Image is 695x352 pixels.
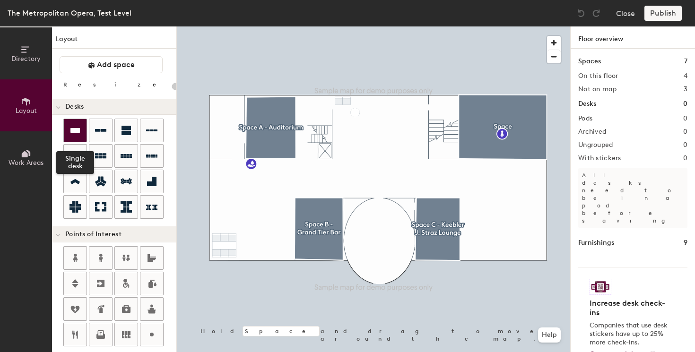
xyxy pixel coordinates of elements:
h2: Archived [578,128,606,136]
h1: Layout [52,34,176,49]
h4: Increase desk check-ins [590,299,670,318]
h2: Not on map [578,86,617,93]
h1: Floor overview [571,26,695,49]
h1: 9 [684,238,687,248]
span: Directory [11,55,41,63]
h2: 0 [683,115,687,122]
button: Add space [60,56,163,73]
h2: Pods [578,115,592,122]
div: The Metropolitan Opera, Test Level [8,7,131,19]
span: Desks [65,103,84,111]
h2: 3 [684,86,687,93]
button: Help [538,327,561,343]
span: Work Areas [9,159,43,167]
h2: Ungrouped [578,141,613,149]
h2: On this floor [578,72,618,80]
h1: Furnishings [578,238,614,248]
h2: 0 [683,141,687,149]
div: Resize [63,81,168,88]
button: Close [616,6,635,21]
span: Layout [16,107,37,115]
h1: 7 [684,56,687,67]
img: Redo [591,9,601,18]
h1: Desks [578,99,596,109]
img: Sticker logo [590,279,611,295]
p: All desks need to be in a pod before saving [578,168,687,228]
span: Points of Interest [65,231,122,238]
span: Add space [97,60,135,69]
img: Undo [576,9,586,18]
h2: 4 [684,72,687,80]
h1: 0 [683,99,687,109]
h1: Spaces [578,56,601,67]
h2: With stickers [578,155,621,162]
h2: 0 [683,128,687,136]
button: Single desk [63,119,87,142]
p: Companies that use desk stickers have up to 25% more check-ins. [590,321,670,347]
h2: 0 [683,155,687,162]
